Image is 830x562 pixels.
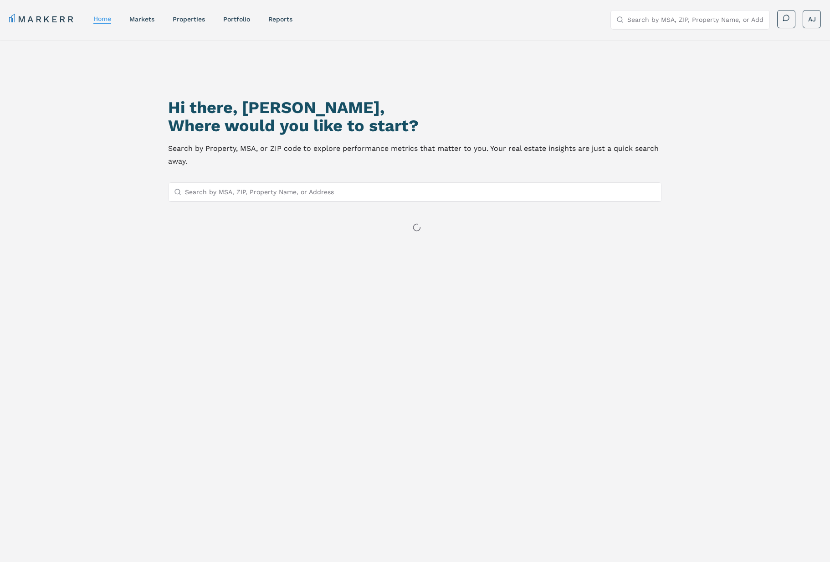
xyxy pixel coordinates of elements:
[223,15,250,23] a: Portfolio
[803,10,821,28] button: AJ
[9,13,75,26] a: MARKERR
[627,10,764,29] input: Search by MSA, ZIP, Property Name, or Address
[129,15,154,23] a: markets
[185,183,656,201] input: Search by MSA, ZIP, Property Name, or Address
[93,15,111,22] a: home
[268,15,292,23] a: reports
[808,15,816,24] span: AJ
[168,142,661,168] p: Search by Property, MSA, or ZIP code to explore performance metrics that matter to you. Your real...
[173,15,205,23] a: properties
[168,98,661,117] h1: Hi there, [PERSON_NAME],
[168,117,661,135] h2: Where would you like to start?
